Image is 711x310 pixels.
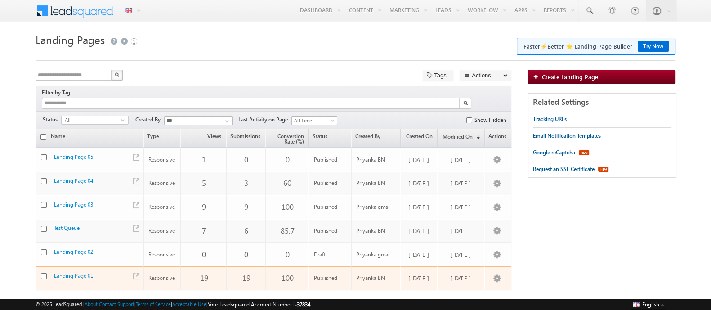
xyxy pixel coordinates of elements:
div: 100 [270,203,305,211]
span: © 2025 LeadSquared | | | | | [36,300,310,309]
span: select [121,118,128,122]
div: Priyanka BN [356,179,397,187]
a: Views [181,130,226,147]
div: Published [313,179,347,187]
a: Test Queue [54,225,80,231]
span: All [62,116,121,124]
div: 6 [231,227,261,235]
span: (sorted descending) [473,134,480,141]
div: Responsive [148,227,177,235]
a: Created On [401,130,437,147]
span: [DATE] [408,251,434,258]
a: Created By [352,130,400,147]
div: Published [313,156,347,164]
a: Modified On(sorted descending) [438,130,484,147]
a: Submissions [227,130,264,147]
button: English [631,299,666,310]
div: 1 [185,156,222,164]
div: Priyanka gmail [356,251,397,259]
div: 9 [231,203,261,211]
span: [DATE] [450,274,476,282]
span: Last Activity on Page [238,116,291,124]
div: Request an SSL Certificate [533,165,595,173]
div: Priyanka gmail [356,203,397,211]
div: Responsive [148,156,177,164]
div: 0 [231,251,261,259]
div: Google reCaptcha [533,148,575,157]
a: Landing Page 05 [54,153,93,160]
span: [DATE] [408,227,434,234]
a: Contact Support [99,301,134,307]
span: Status [43,116,61,124]
span: [DATE] [408,179,434,187]
a: Landing Page 04 [54,177,93,184]
div: Published [313,203,347,211]
button: Actions [460,70,511,81]
div: 60 [270,179,305,187]
span: [DATE] [450,227,476,234]
img: Search [115,72,119,77]
div: 100 [270,274,305,282]
div: Published [313,274,347,282]
span: English [642,301,659,308]
button: Try Now [638,41,669,52]
div: Responsive [148,179,177,187]
a: Show All Items [220,117,232,126]
div: Faster⚡Better ⭐ Landing Page Builder [523,42,632,50]
div: Published [313,227,347,235]
a: Conversion Rate (%) [266,130,309,147]
div: Responsive [148,251,177,259]
div: 7 [185,227,222,235]
img: add_icon.png [533,74,542,79]
div: Tracking URLs [533,115,567,123]
div: 3 [231,179,261,187]
div: Email Notification Templates [533,132,601,140]
span: [DATE] [450,203,476,211]
a: Type [144,130,180,147]
div: 0 [270,156,305,164]
a: Status [309,130,351,147]
div: 9 [185,203,222,211]
div: Priyanka BN [356,274,397,282]
span: Your Leadsquared Account Number is [208,301,310,308]
span: [DATE] [450,156,476,163]
img: Search [463,101,468,105]
div: Related Settings [528,94,676,111]
span: 37834 [297,301,310,308]
span: Created By [135,116,164,124]
span: Landing Pages [36,32,105,47]
div: 0 [270,251,305,259]
div: Responsive [148,274,177,282]
a: Terms of Service [136,301,171,307]
a: About [85,301,98,307]
div: Filter by Tag [42,88,73,98]
a: Request an SSL Certificate [533,161,595,177]
div: 85.7 [270,227,305,235]
label: Show Hidden [474,116,506,124]
span: [DATE] [408,203,434,211]
a: Acceptable Use [172,301,206,307]
a: Landing Page 01 [54,272,93,279]
div: 0 [231,156,261,164]
div: 0 [185,251,222,259]
a: Landing Page 02 [54,248,93,255]
span: [DATE] [408,274,434,282]
span: [DATE] [450,179,476,187]
span: [DATE] [450,251,476,258]
span: [DATE] [408,156,434,163]
a: Email Notification Templates [533,128,601,144]
a: Landing Page 03 [54,201,93,208]
div: Priyanka BN [356,156,397,164]
a: All Time [291,116,337,125]
div: Priyanka BN [356,227,397,235]
span: All Time [292,117,335,125]
span: Create Landing Page [542,73,598,81]
div: 19 [231,274,261,282]
div: 19 [185,274,222,282]
button: Tags [423,70,453,81]
span: Actions [485,130,511,147]
a: Name [48,130,130,147]
div: Responsive [148,203,177,211]
div: 5 [185,179,222,187]
a: Tracking URLs [533,111,567,127]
